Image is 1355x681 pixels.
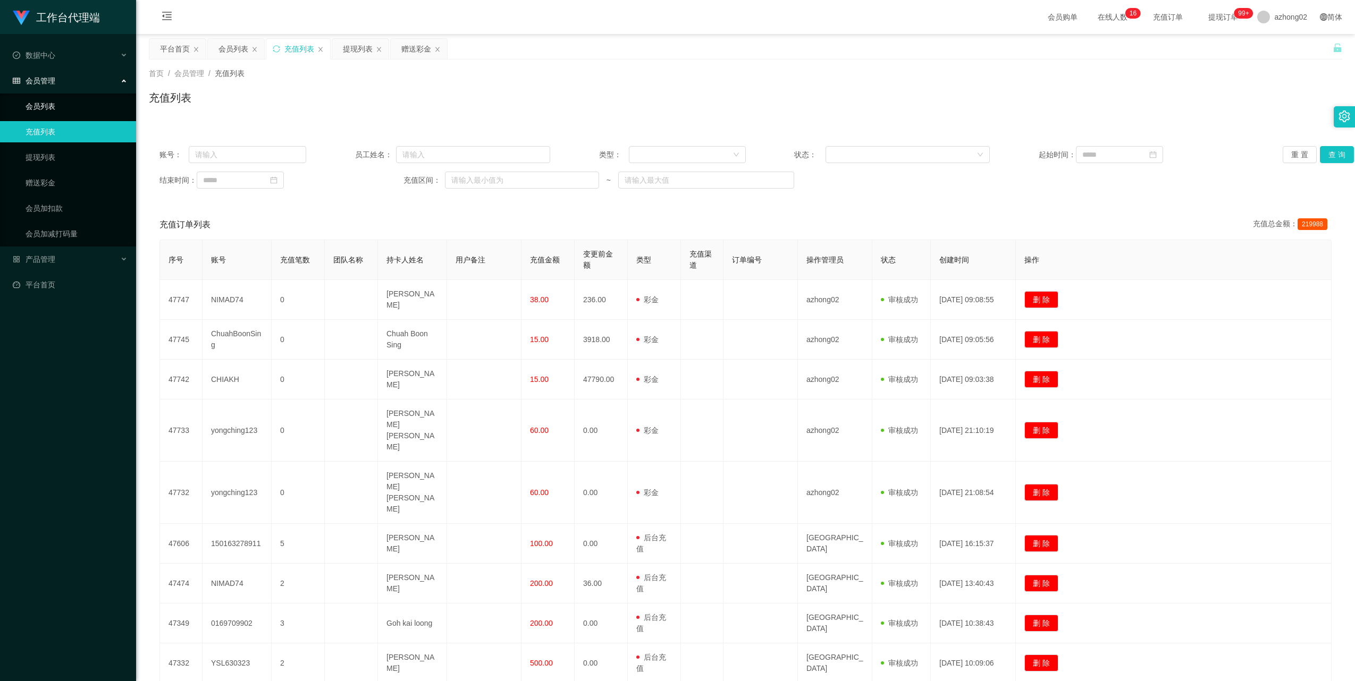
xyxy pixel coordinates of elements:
span: 类型： [599,149,629,160]
td: [DATE] 09:08:55 [931,280,1016,320]
td: 47474 [160,564,203,603]
td: azhong02 [798,280,872,320]
i: 图标: close [193,46,199,53]
span: 200.00 [530,579,553,588]
span: 充值渠道 [689,250,712,269]
span: 结束时间： [159,175,197,186]
td: [DATE] 21:08:54 [931,462,1016,524]
span: 数据中心 [13,51,55,59]
i: 图标: close [251,46,258,53]
div: 提现列表 [343,39,373,59]
td: [DATE] 13:40:43 [931,564,1016,603]
td: [DATE] 21:10:19 [931,399,1016,462]
a: 赠送彩金 [26,172,128,193]
a: 充值列表 [26,121,128,142]
i: 图标: check-circle-o [13,52,20,59]
td: 5 [272,524,325,564]
td: 0 [272,399,325,462]
sup: 1074 [1234,8,1253,19]
span: 彩金 [636,335,659,344]
span: 变更前金额 [583,250,613,269]
td: [DATE] 09:03:38 [931,360,1016,399]
span: 首页 [149,69,164,78]
td: azhong02 [798,462,872,524]
td: [GEOGRAPHIC_DATA] [798,524,872,564]
input: 请输入 [189,146,306,163]
td: NIMAD74 [203,564,272,603]
button: 删 除 [1024,291,1058,308]
input: 请输入最大值 [618,172,795,189]
span: 彩金 [636,375,659,384]
button: 删 除 [1024,484,1058,501]
a: 会员列表 [26,96,128,117]
span: 38.00 [530,295,549,304]
span: 审核成功 [881,295,918,304]
td: 0.00 [575,462,628,524]
sup: 16 [1125,8,1141,19]
td: 47733 [160,399,203,462]
div: 充值总金额： [1253,218,1332,231]
i: 图标: calendar [1149,151,1157,158]
span: 审核成功 [881,488,918,497]
td: 0169709902 [203,603,272,643]
span: 在线人数 [1092,13,1133,21]
span: 充值金额 [530,256,560,264]
td: 0 [272,280,325,320]
button: 删 除 [1024,654,1058,671]
button: 删 除 [1024,371,1058,388]
td: 0 [272,320,325,360]
td: [PERSON_NAME] [378,360,447,399]
span: 彩金 [636,295,659,304]
span: 彩金 [636,426,659,435]
td: [PERSON_NAME] [PERSON_NAME] [378,462,447,524]
i: 图标: close [317,46,324,53]
td: [PERSON_NAME] [378,524,447,564]
td: NIMAD74 [203,280,272,320]
span: 后台充值 [636,653,666,673]
p: 1 [1130,8,1133,19]
button: 删 除 [1024,615,1058,632]
button: 重 置 [1283,146,1317,163]
td: 236.00 [575,280,628,320]
span: 审核成功 [881,375,918,384]
button: 删 除 [1024,422,1058,439]
span: 团队名称 [333,256,363,264]
td: [PERSON_NAME] [378,564,447,603]
a: 会员加减打码量 [26,223,128,244]
button: 删 除 [1024,575,1058,592]
i: 图标: calendar [270,176,277,184]
i: 图标: global [1320,13,1327,21]
span: 后台充值 [636,573,666,593]
span: 审核成功 [881,619,918,627]
a: 工作台代理端 [13,13,100,21]
span: 60.00 [530,488,549,497]
span: 15.00 [530,375,549,384]
span: 订单编号 [732,256,762,264]
div: 平台首页 [160,39,190,59]
span: 充值列表 [215,69,245,78]
span: / [168,69,170,78]
span: 员工姓名： [355,149,396,160]
td: [GEOGRAPHIC_DATA] [798,603,872,643]
span: 500.00 [530,659,553,667]
a: 提现列表 [26,147,128,168]
i: 图标: down [733,151,739,159]
span: 账号 [211,256,226,264]
i: 图标: appstore-o [13,256,20,263]
td: 36.00 [575,564,628,603]
i: 图标: sync [273,45,280,53]
td: 0.00 [575,603,628,643]
span: 彩金 [636,488,659,497]
span: 提现订单 [1203,13,1243,21]
h1: 工作台代理端 [36,1,100,35]
td: [PERSON_NAME] [PERSON_NAME] [378,399,447,462]
span: 后台充值 [636,613,666,633]
td: 0.00 [575,524,628,564]
h1: 充值列表 [149,90,191,106]
td: 0.00 [575,399,628,462]
i: 图标: table [13,77,20,84]
td: 3 [272,603,325,643]
button: 删 除 [1024,535,1058,552]
span: 充值区间： [403,175,444,186]
td: [PERSON_NAME] [378,280,447,320]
